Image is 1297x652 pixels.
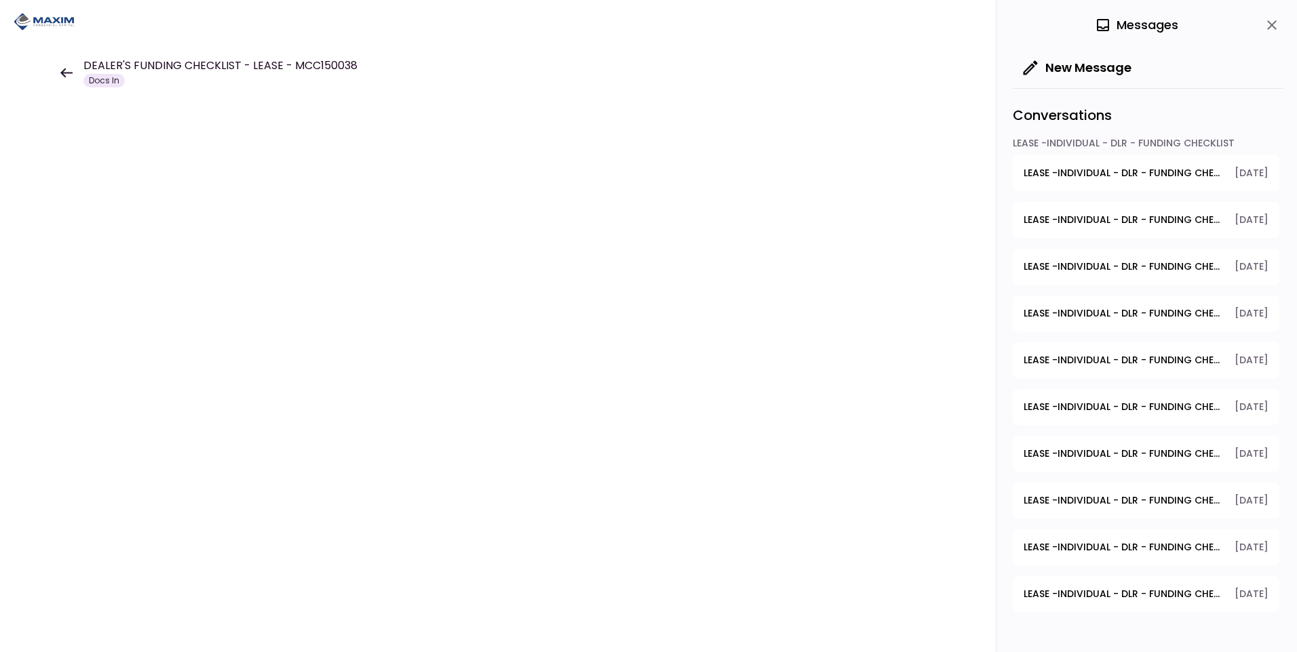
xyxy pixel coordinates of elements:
span: [DATE] [1235,260,1269,274]
span: LEASE -INDIVIDUAL - DLR - FUNDING CHECKLIST - GPS Units Ordered [1024,353,1225,367]
span: [DATE] [1235,447,1269,461]
span: LEASE -INDIVIDUAL - DLR - FUNDING CHECKLIST - Lessee's Initial Payment Paid [1024,166,1225,180]
span: [DATE] [1235,306,1269,321]
span: LEASE -INDIVIDUAL - DLR - FUNDING CHECKLIST - Voided Check [1024,493,1225,508]
div: Messages [1095,15,1178,35]
div: LEASE -INDIVIDUAL - DLR - FUNDING CHECKLIST [1013,136,1279,155]
span: LEASE -INDIVIDUAL - DLR - FUNDING CHECKLIST - Title Reassignment [1024,587,1225,601]
button: open-conversation [1013,576,1279,612]
button: open-conversation [1013,436,1279,472]
span: LEASE -INDIVIDUAL - DLR - FUNDING CHECKLIST - Title Application [1024,540,1225,554]
span: [DATE] [1235,213,1269,227]
span: LEASE -INDIVIDUAL - DLR - FUNDING CHECKLIST - CORRECTED ACH FORM - via DocuSign [1024,306,1225,321]
button: open-conversation [1013,389,1279,425]
span: LEASE -INDIVIDUAL - DLR - FUNDING CHECKLIST - Lessee CDL or Driver License [1024,447,1225,461]
button: open-conversation [1013,202,1279,238]
button: open-conversation [1013,249,1279,285]
span: LEASE -INDIVIDUAL - DLR - FUNDING CHECKLIST - Dealer's Final Invoice [1024,400,1225,414]
button: open-conversation [1013,296,1279,331]
span: [DATE] [1235,353,1269,367]
button: open-conversation [1013,342,1279,378]
button: New Message [1013,50,1142,85]
span: [DATE] [1235,493,1269,508]
button: close [1260,14,1283,37]
button: open-conversation [1013,483,1279,518]
span: LEASE -INDIVIDUAL - DLR - FUNDING CHECKLIST - GPS #1 Installed & Pinged [1024,260,1225,274]
span: [DATE] [1235,166,1269,180]
span: LEASE -INDIVIDUAL - DLR - FUNDING CHECKLIST - GPS #2 Installed & Pinged [1024,213,1225,227]
button: open-conversation [1013,155,1279,191]
button: open-conversation [1013,529,1279,565]
img: Partner icon [14,12,75,32]
div: Conversations [1013,88,1283,136]
div: Docs In [83,74,125,87]
span: [DATE] [1235,540,1269,554]
span: [DATE] [1235,587,1269,601]
h1: DEALER'S FUNDING CHECKLIST - LEASE - MCC150038 [83,58,357,74]
span: [DATE] [1235,400,1269,414]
